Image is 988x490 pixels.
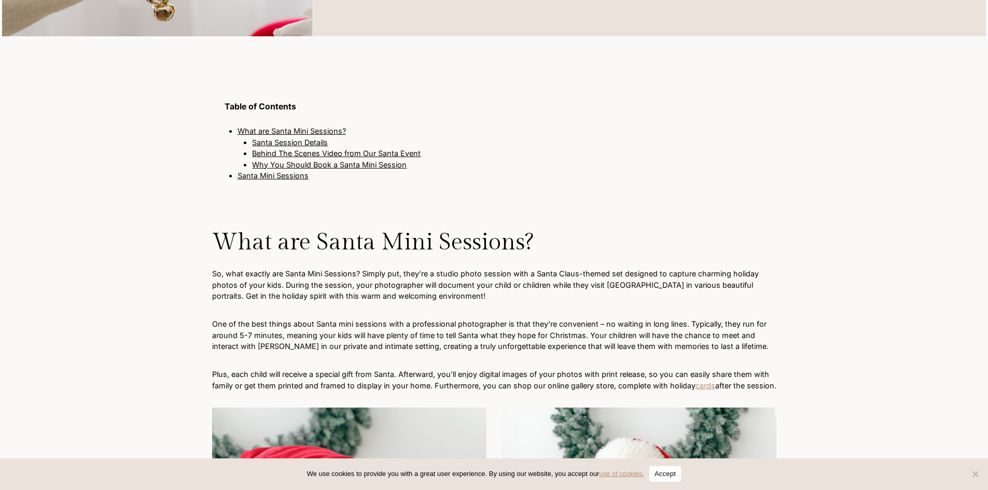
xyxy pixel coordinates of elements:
[238,127,346,135] a: What are Santa Mini Sessions?
[225,101,764,113] span: Table of Contents
[252,138,328,147] a: Santa Session Details
[238,171,309,180] a: Santa Mini Sessions
[252,149,421,158] a: Behind The Scenes Video from Our Santa Event
[212,229,776,257] h2: What are Santa Mini Sessions?
[212,88,776,194] nav: Table of Contents
[212,318,776,352] p: One of the best things about Santa mini sessions with a professional photographer is that they’re...
[695,381,715,390] a: cards
[307,469,644,479] span: We use cookies to provide you with a great user experience. By using our website, you accept our .
[212,268,776,302] p: So, what exactly are Santa Mini Sessions? Simply put, they’re a studio photo session with a Santa...
[649,466,681,482] button: Accept
[212,369,776,391] p: Plus, each child will receive a special gift from Santa. Afterward, you’ll enjoy digital images o...
[599,470,642,478] a: use of cookies
[252,160,407,169] a: Why You Should Book a Santa Mini Session
[970,469,980,479] span: No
